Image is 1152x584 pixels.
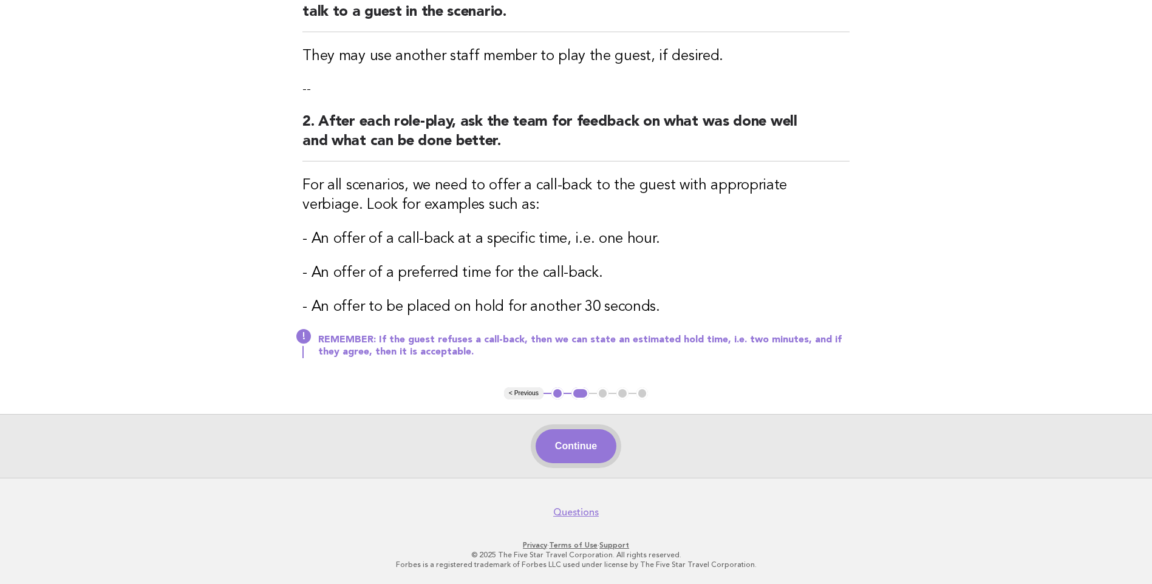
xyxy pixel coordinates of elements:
p: -- [302,81,850,98]
button: 2 [571,387,589,399]
h2: 2. After each role-play, ask the team for feedback on what was done well and what can be done bet... [302,112,850,161]
a: Privacy [523,541,547,549]
p: Forbes is a registered trademark of Forbes LLC used under license by The Five Star Travel Corpora... [205,560,948,569]
button: < Previous [504,387,544,399]
a: Support [599,541,629,549]
a: Terms of Use [549,541,598,549]
button: Continue [536,429,616,463]
h3: - An offer of a preferred time for the call-back. [302,263,850,283]
h3: For all scenarios, we need to offer a call-back to the guest with appropriate verbiage. Look for ... [302,176,850,215]
h3: - An offer to be placed on hold for another 30 seconds. [302,297,850,317]
button: 1 [551,387,564,399]
h3: They may use another staff member to play the guest, if desired. [302,47,850,66]
a: Questions [553,506,599,518]
p: REMEMBER: If the guest refuses a call-back, then we can state an estimated hold time, i.e. two mi... [318,334,850,358]
p: · · [205,540,948,550]
h3: - An offer of a call-back at a specific time, i.e. one hour. [302,229,850,249]
p: © 2025 The Five Star Travel Corporation. All rights reserved. [205,550,948,560]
